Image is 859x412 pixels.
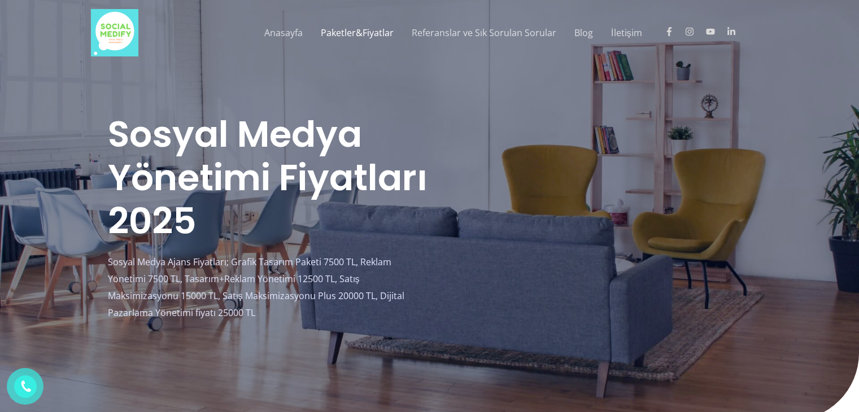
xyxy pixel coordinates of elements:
a: instagram [685,27,704,36]
a: youtube [706,27,725,36]
h1: Sosyal Medya Yönetimi Fiyatları 2025 [108,113,430,243]
a: İletişim [602,15,651,51]
img: phone.png [18,379,33,394]
a: linkedin-in [727,27,745,36]
a: facebook-f [665,27,683,36]
p: Sosyal Medya Ajans Fiyatları; Grafik Tasarım Paketi 7500 TL, Reklam Yönetimi 7500 TL, Tasarım+Rek... [108,254,430,321]
a: Paketler&Fiyatlar [312,15,403,51]
a: Blog [565,15,602,51]
a: Referanslar ve Sık Sorulan Sorular [403,15,565,51]
nav: Site Navigation [247,15,768,51]
a: Anasayfa [255,15,312,51]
